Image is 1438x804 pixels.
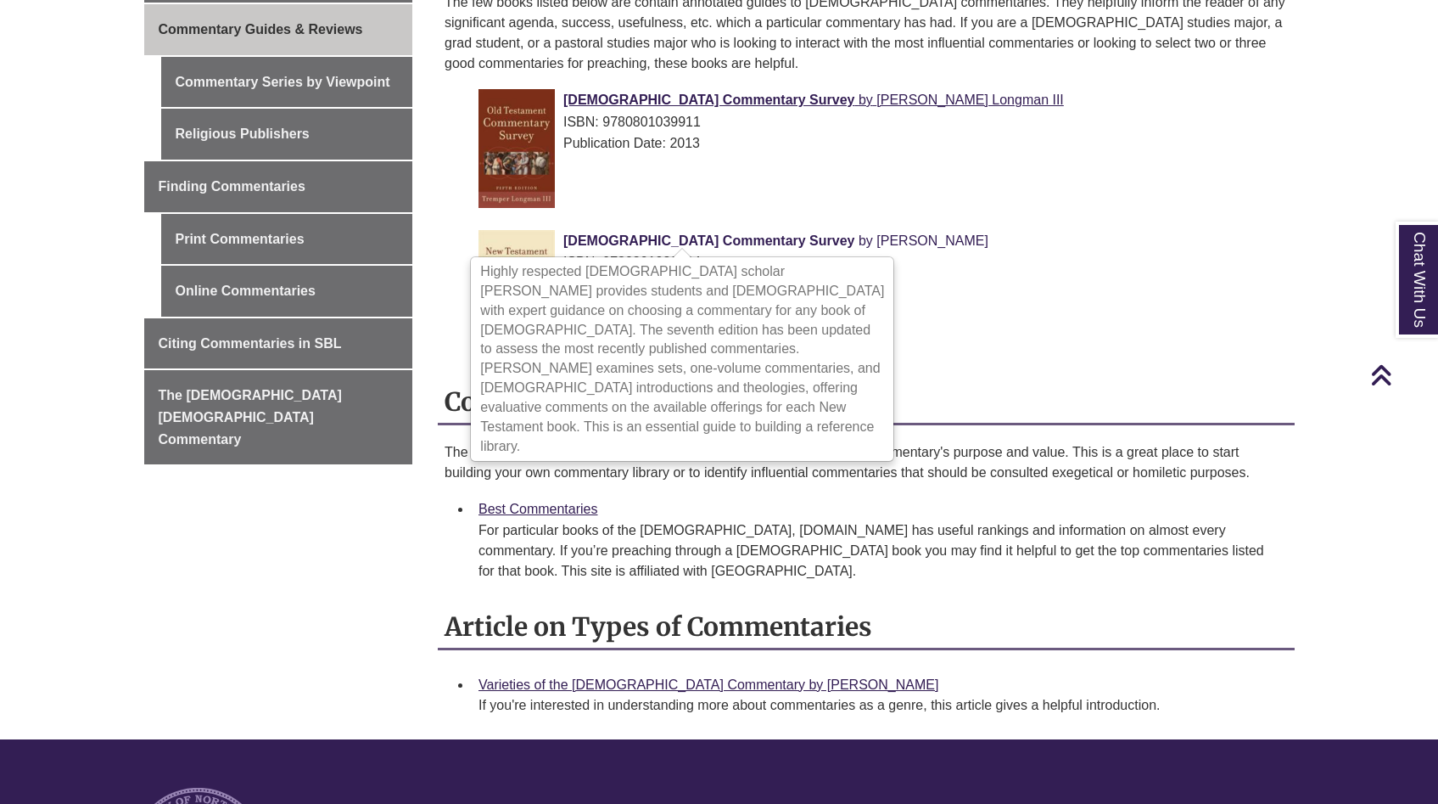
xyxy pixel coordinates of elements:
[445,442,1288,483] p: The review website, , provides a good indicator of a commentary's purpose and value. This is a gr...
[876,233,988,248] span: [PERSON_NAME]
[161,214,413,265] a: Print Commentaries
[438,380,1295,425] h2: Commentary Reviews Online
[478,251,1281,273] div: ISBN: 9780801039904
[144,4,413,55] a: Commentary Guides & Reviews
[159,22,363,37] span: Commentary Guides & Reviews
[159,336,342,351] span: Citing Commentaries in SBL
[144,161,413,212] a: Finding Commentaries
[876,93,1064,107] span: [PERSON_NAME] Longman III
[563,233,988,248] a: [DEMOGRAPHIC_DATA] Commentary SurveyHighly respected [DEMOGRAPHIC_DATA] scholar [PERSON_NAME] pro...
[144,318,413,369] a: Citing Commentaries in SBL
[859,233,873,248] span: by
[161,266,413,317] a: Online Commentaries
[478,111,1281,133] div: ISBN: 9780801039911
[563,93,1064,107] a: [DEMOGRAPHIC_DATA] Commentary Survey by [PERSON_NAME] Longman III
[438,605,1295,650] h2: Article on Types of Commentaries
[472,258,892,460] div: Highly respected [DEMOGRAPHIC_DATA] scholar [PERSON_NAME] provides students and [DEMOGRAPHIC_DATA...
[478,695,1281,716] div: If you're interested in understanding more about commentaries as a genre, this article gives a he...
[161,57,413,108] a: Commentary Series by Viewpoint
[161,109,413,160] a: Religious Publishers
[478,677,938,692] a: Varieties of the [DEMOGRAPHIC_DATA] Commentary by [PERSON_NAME]
[1370,363,1434,386] a: Back to Top
[859,93,873,107] span: by
[144,370,413,464] a: The [DEMOGRAPHIC_DATA] [DEMOGRAPHIC_DATA] Commentary
[478,520,1281,582] div: For particular books of the [DEMOGRAPHIC_DATA], [DOMAIN_NAME] has useful rankings and information...
[159,179,305,194] span: Finding Commentaries
[563,233,854,248] span: [DEMOGRAPHIC_DATA] Commentary Survey
[478,502,598,516] a: Best Commentaries
[563,93,854,107] span: [DEMOGRAPHIC_DATA] Commentary Survey
[159,388,342,446] span: The [DEMOGRAPHIC_DATA] [DEMOGRAPHIC_DATA] Commentary
[478,132,1281,155] div: Publication Date: 2013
